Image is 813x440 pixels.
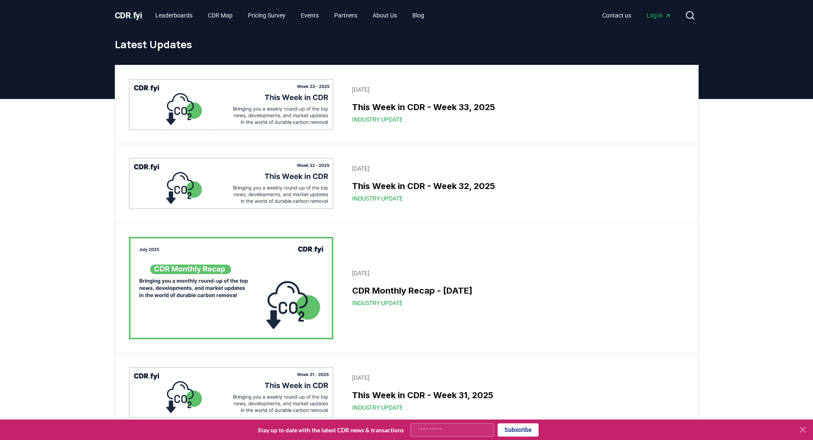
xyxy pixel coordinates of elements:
[352,284,679,297] h3: CDR Monthly Recap - [DATE]
[294,8,326,23] a: Events
[129,367,334,418] img: This Week in CDR - Week 31, 2025 blog post image
[115,38,699,51] h1: Latest Updates
[352,403,403,412] span: Industry Update
[595,8,678,23] nav: Main
[352,269,679,277] p: [DATE]
[352,115,403,124] span: Industry Update
[115,9,142,21] a: CDR.fyi
[352,101,679,114] h3: This Week in CDR - Week 33, 2025
[366,8,404,23] a: About Us
[347,80,684,129] a: [DATE]This Week in CDR - Week 33, 2025Industry Update
[131,10,133,20] span: .
[352,164,679,173] p: [DATE]
[352,373,679,382] p: [DATE]
[352,85,679,94] p: [DATE]
[352,389,679,402] h3: This Week in CDR - Week 31, 2025
[595,8,638,23] a: Contact us
[241,8,292,23] a: Pricing Survey
[129,158,334,209] img: This Week in CDR - Week 32, 2025 blog post image
[149,8,199,23] a: Leaderboards
[352,299,403,307] span: Industry Update
[405,8,431,23] a: Blog
[201,8,239,23] a: CDR Map
[347,264,684,312] a: [DATE]CDR Monthly Recap - [DATE]Industry Update
[352,180,679,192] h3: This Week in CDR - Week 32, 2025
[129,237,334,339] img: CDR Monthly Recap - July 2025 blog post image
[115,10,142,20] span: CDR fyi
[347,368,684,417] a: [DATE]This Week in CDR - Week 31, 2025Industry Update
[129,79,334,130] img: This Week in CDR - Week 33, 2025 blog post image
[352,194,403,203] span: Industry Update
[647,11,671,20] span: Log in
[149,8,431,23] nav: Main
[347,159,684,208] a: [DATE]This Week in CDR - Week 32, 2025Industry Update
[640,8,678,23] a: Log in
[327,8,364,23] a: Partners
